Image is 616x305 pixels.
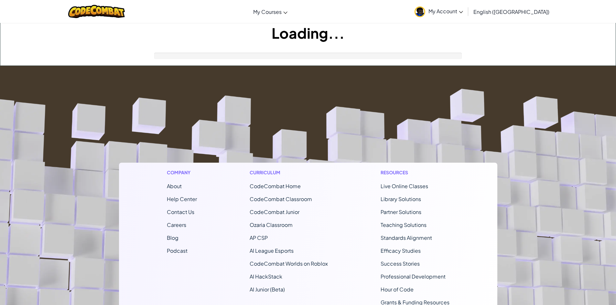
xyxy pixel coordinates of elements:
a: AI Junior (Beta) [250,286,285,293]
span: Contact Us [167,208,194,215]
a: CodeCombat Classroom [250,196,312,202]
span: My Courses [253,8,282,15]
a: My Courses [250,3,291,20]
a: Live Online Classes [381,183,428,189]
a: My Account [411,1,466,22]
a: CodeCombat Junior [250,208,299,215]
a: AI HackStack [250,273,282,280]
span: English ([GEOGRAPHIC_DATA]) [473,8,549,15]
a: CodeCombat Worlds on Roblox [250,260,328,267]
a: Standards Alignment [381,234,432,241]
img: CodeCombat logo [68,5,125,18]
a: Library Solutions [381,196,421,202]
a: Teaching Solutions [381,221,427,228]
a: Efficacy Studies [381,247,421,254]
a: Help Center [167,196,197,202]
a: Professional Development [381,273,446,280]
a: Blog [167,234,178,241]
a: Success Stories [381,260,420,267]
a: Podcast [167,247,188,254]
span: CodeCombat Home [250,183,301,189]
a: AI League Esports [250,247,294,254]
a: Ozaria Classroom [250,221,293,228]
a: English ([GEOGRAPHIC_DATA]) [470,3,553,20]
a: Hour of Code [381,286,414,293]
a: Partner Solutions [381,208,421,215]
h1: Curriculum [250,169,328,176]
h1: Company [167,169,197,176]
h1: Resources [381,169,449,176]
span: My Account [428,8,463,15]
img: avatar [415,6,425,17]
a: AP CSP [250,234,268,241]
a: About [167,183,182,189]
h1: Loading... [0,23,616,43]
a: Careers [167,221,186,228]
